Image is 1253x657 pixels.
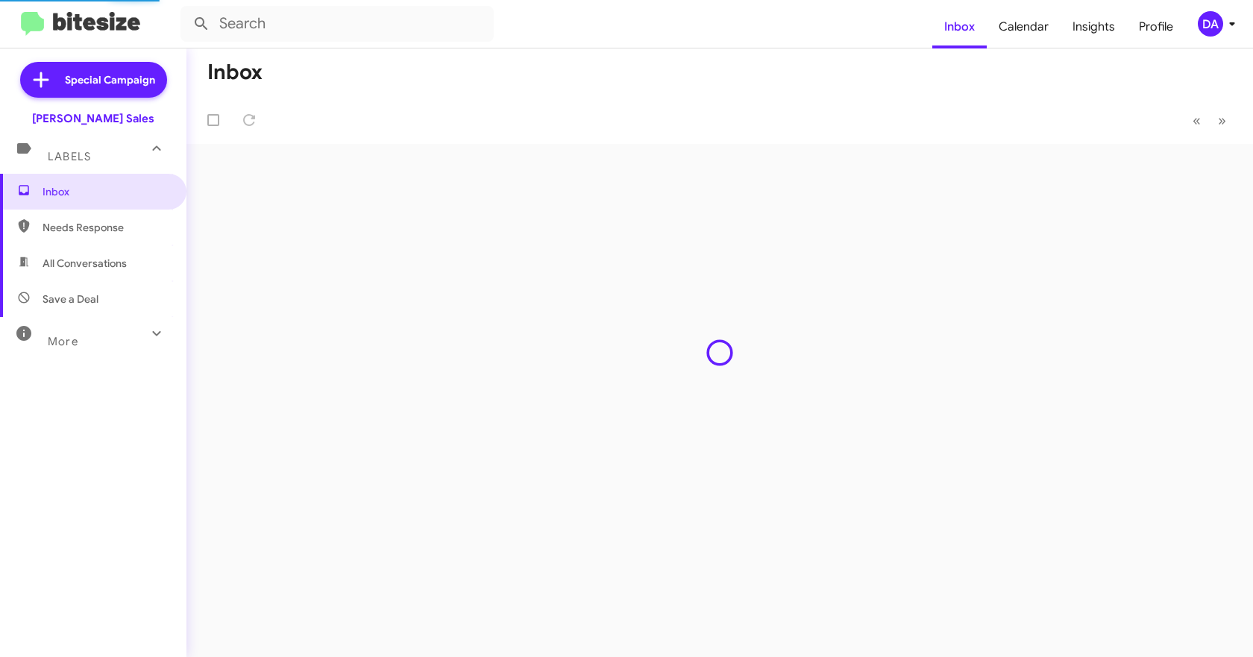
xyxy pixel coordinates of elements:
span: Labels [48,150,91,163]
button: DA [1185,11,1237,37]
h1: Inbox [207,60,263,84]
span: Inbox [43,184,169,199]
div: [PERSON_NAME] Sales [32,111,154,126]
a: Insights [1061,5,1127,48]
a: Calendar [987,5,1061,48]
div: DA [1198,11,1223,37]
span: Needs Response [43,220,169,235]
a: Special Campaign [20,62,167,98]
input: Search [180,6,494,42]
a: Profile [1127,5,1185,48]
span: More [48,335,78,348]
span: All Conversations [43,256,127,271]
a: Inbox [932,5,987,48]
button: Next [1209,105,1235,136]
button: Previous [1184,105,1210,136]
span: Save a Deal [43,292,98,307]
span: » [1218,111,1226,130]
span: Special Campaign [65,72,155,87]
nav: Page navigation example [1184,105,1235,136]
span: « [1193,111,1201,130]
